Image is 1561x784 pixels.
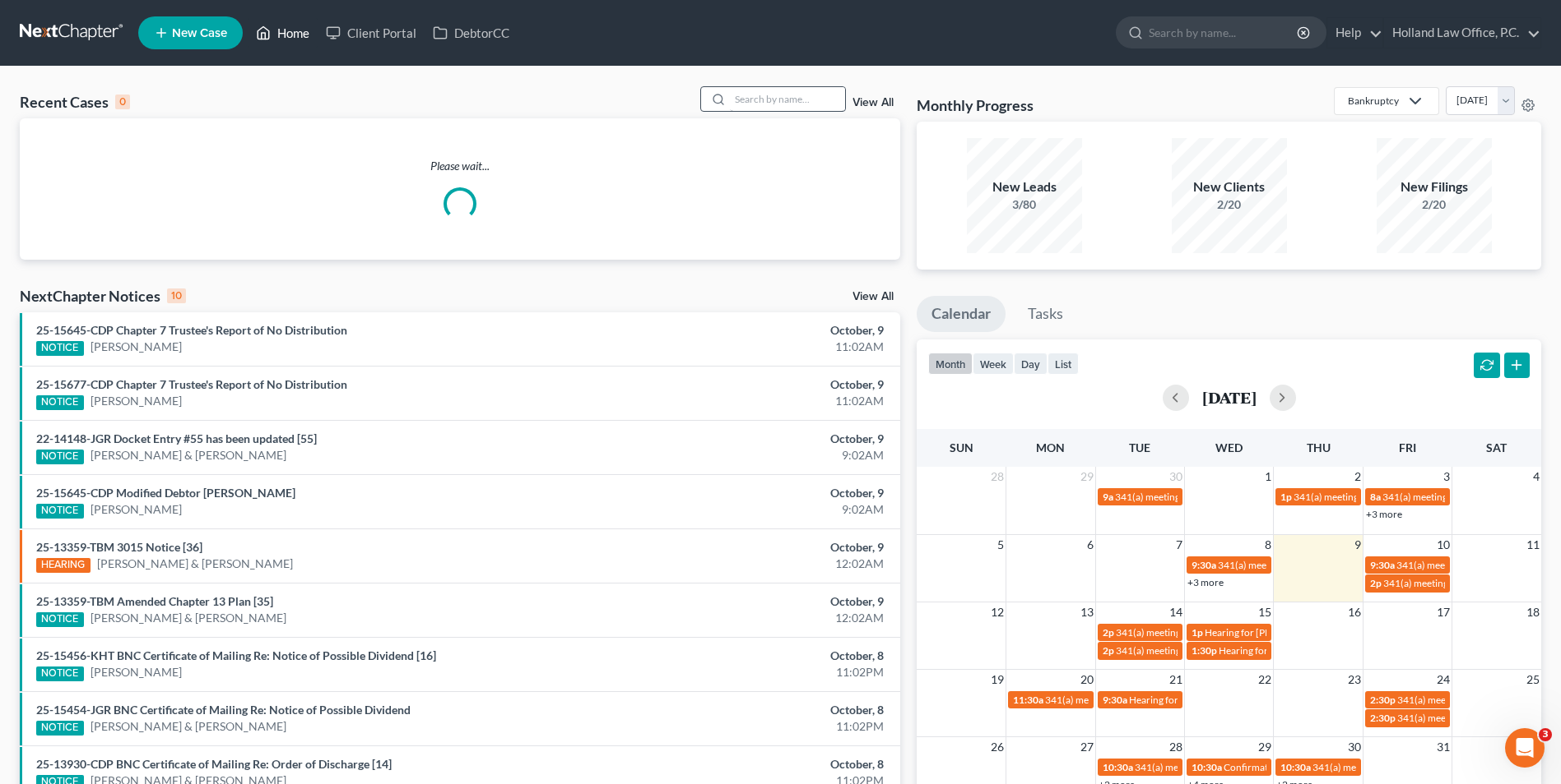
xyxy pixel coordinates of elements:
a: Home [248,18,318,48]
span: 22 [1257,670,1273,689]
span: Hearing for [PERSON_NAME] [1129,694,1257,706]
span: 341(a) meeting for [PERSON_NAME] [1397,694,1556,706]
a: Tasks [1013,296,1078,332]
div: October, 8 [612,756,884,772]
a: 22-14148-JGR Docket Entry #55 has been updated [55] [36,431,317,445]
span: 341(a) meeting for [PERSON_NAME] [1116,644,1275,657]
span: Sat [1486,440,1507,454]
div: 9:02AM [612,447,884,463]
span: 9:30a [1192,559,1216,571]
span: 12 [989,602,1006,622]
div: October, 8 [612,648,884,664]
div: New Leads [967,178,1082,196]
span: 19 [989,670,1006,689]
span: 28 [989,467,1006,487]
span: 9:30a [1103,694,1127,706]
span: 3 [1539,728,1552,741]
span: 2p [1103,626,1114,639]
a: Calendar [917,296,1006,332]
span: 1:30p [1192,644,1217,657]
div: 11:02AM [612,339,884,355]
div: 11:02PM [612,664,884,680]
div: NOTICE [36,450,84,464]
span: 6 [1085,535,1095,555]
span: 7 [1174,535,1184,555]
div: 2/20 [1172,196,1287,213]
a: Holland Law Office, P.C. [1384,18,1540,48]
span: 21 [1168,670,1184,689]
a: [PERSON_NAME] [91,339,182,355]
div: October, 9 [612,322,884,339]
div: NOTICE [36,504,84,519]
span: 27 [1079,737,1095,757]
iframe: Intercom live chat [1505,728,1545,768]
span: 10 [1435,535,1452,555]
div: 3/80 [967,196,1082,213]
a: DebtorCC [425,18,518,48]
button: day [1014,353,1048,375]
span: 29 [1257,737,1273,757]
div: 11:02PM [612,718,884,735]
div: 2/20 [1377,196,1492,213]
div: New Filings [1377,178,1492,196]
span: Sun [950,440,973,454]
span: 341(a) meeting for [PERSON_NAME] & [PERSON_NAME] [1294,491,1540,503]
span: 24 [1435,670,1452,689]
div: NOTICE [36,721,84,736]
a: 25-13930-CDP BNC Certificate of Mailing Re: Order of Discharge [14] [36,757,392,771]
input: Search by name... [1149,17,1299,48]
span: 10:30a [1280,761,1311,773]
span: 341(a) meeting for [PERSON_NAME] [1045,694,1204,706]
span: 341(a) meeting for [PERSON_NAME] & [PERSON_NAME] [1312,761,1559,773]
span: 17 [1435,602,1452,622]
span: 9 [1353,535,1363,555]
span: 30 [1168,467,1184,487]
div: 11:02AM [612,393,884,409]
span: 16 [1346,602,1363,622]
span: New Case [172,27,227,39]
span: 2 [1353,467,1363,487]
a: [PERSON_NAME] & [PERSON_NAME] [91,610,286,626]
span: Confirmation Hearing for [PERSON_NAME] [1224,761,1412,773]
a: +3 more [1366,508,1402,520]
a: 25-15677-CDP Chapter 7 Trustee's Report of No Distribution [36,377,347,391]
div: 12:02AM [612,556,884,572]
span: Fri [1399,440,1416,454]
span: Tue [1129,440,1150,454]
div: HEARING [36,558,91,573]
span: 341(a) meeting for [PERSON_NAME] [1115,491,1274,503]
span: 14 [1168,602,1184,622]
span: 10:30a [1192,761,1222,773]
div: Bankruptcy [1348,94,1399,108]
div: NOTICE [36,666,84,681]
h3: Monthly Progress [917,95,1034,115]
span: 341(a) meeting for [PERSON_NAME] [1396,559,1555,571]
span: 25 [1525,670,1541,689]
a: +3 more [1187,576,1224,588]
span: 341(a) meeting for [PERSON_NAME] & [PERSON_NAME] [1116,626,1362,639]
div: 9:02AM [612,501,884,518]
a: 25-13359-TBM 3015 Notice [36] [36,540,202,554]
span: 2:30p [1370,694,1396,706]
span: 341(a) meeting for [PERSON_NAME] [1397,712,1556,724]
span: 1p [1192,626,1203,639]
a: 25-13359-TBM Amended Chapter 13 Plan [35] [36,594,273,608]
a: [PERSON_NAME] & [PERSON_NAME] [91,447,286,463]
span: 8 [1263,535,1273,555]
div: October, 9 [612,485,884,501]
span: 20 [1079,670,1095,689]
a: View All [853,291,894,302]
span: 10:30a [1103,761,1133,773]
input: Search by name... [730,87,845,111]
span: 3 [1442,467,1452,487]
span: 2p [1103,644,1114,657]
div: New Clients [1172,178,1287,196]
span: Thu [1307,440,1331,454]
div: October, 9 [612,376,884,393]
a: [PERSON_NAME] [91,664,182,680]
a: Help [1327,18,1382,48]
a: [PERSON_NAME] [91,393,182,409]
span: 5 [996,535,1006,555]
a: [PERSON_NAME] [91,501,182,518]
div: 10 [167,288,186,303]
